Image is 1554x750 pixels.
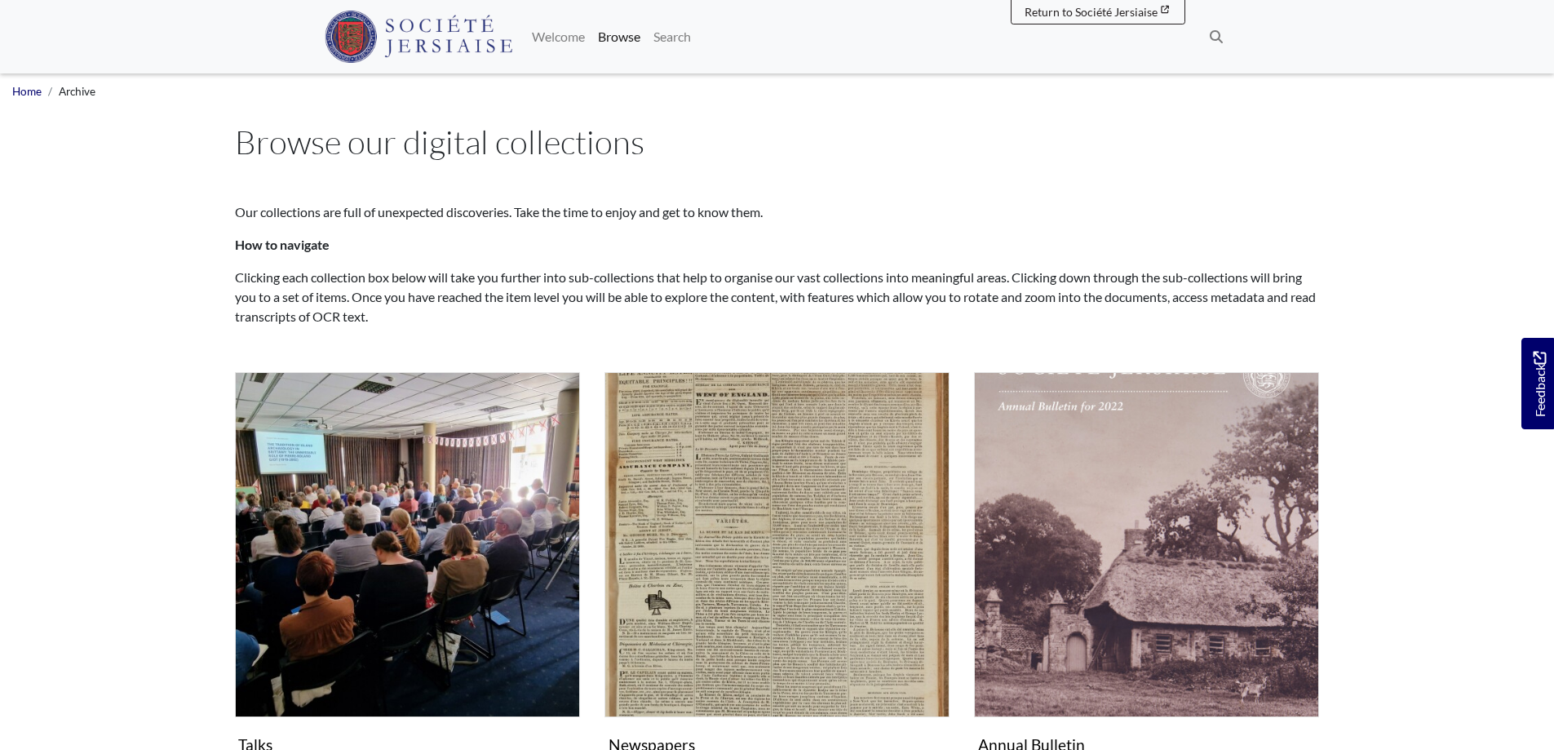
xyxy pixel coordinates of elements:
h1: Browse our digital collections [235,122,1320,162]
p: Our collections are full of unexpected discoveries. Take the time to enjoy and get to know them. [235,202,1320,222]
img: Annual Bulletin [974,372,1319,717]
img: Newspapers [604,372,950,717]
span: Archive [59,85,95,98]
img: Talks [235,372,580,717]
strong: How to navigate [235,237,330,252]
a: Home [12,85,42,98]
a: Société Jersiaise logo [325,7,513,67]
p: Clicking each collection box below will take you further into sub-collections that help to organi... [235,268,1320,326]
span: Feedback [1530,351,1549,417]
a: Browse [591,20,647,53]
a: Would you like to provide feedback? [1521,338,1554,429]
img: Société Jersiaise [325,11,513,63]
a: Welcome [525,20,591,53]
span: Return to Société Jersiaise [1025,5,1158,19]
a: Search [647,20,697,53]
